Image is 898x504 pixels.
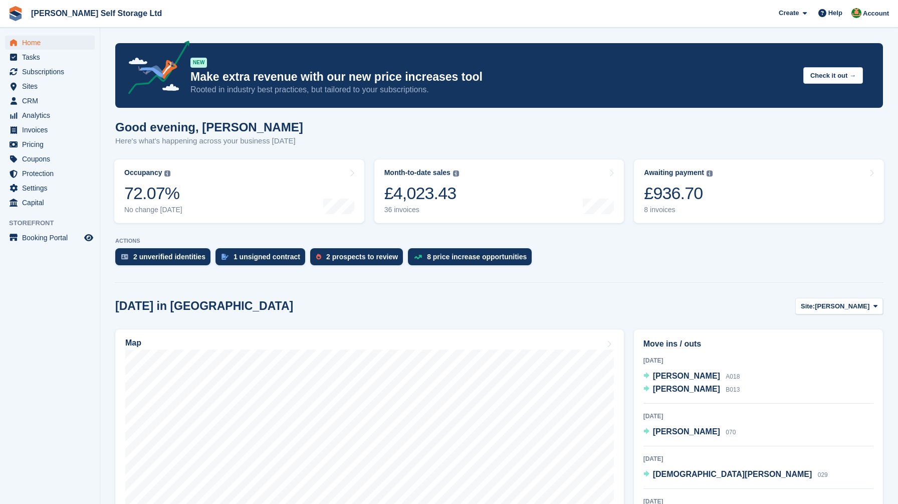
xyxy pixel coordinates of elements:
[115,135,303,147] p: Here's what's happening across your business [DATE]
[643,370,740,383] a: [PERSON_NAME] A018
[22,196,82,210] span: Capital
[190,70,795,84] p: Make extra revenue with our new price increases tool
[801,301,815,311] span: Site:
[643,454,873,463] div: [DATE]
[5,196,95,210] a: menu
[795,298,883,314] button: Site: [PERSON_NAME]
[121,254,128,260] img: verify_identity-adf6edd0f0f0b5bbfe63781bf79b02c33cf7c696d77639b501bdc392416b5a36.svg
[22,231,82,245] span: Booking Portal
[726,373,740,380] span: A018
[707,171,713,177] img: icon-info-grey-7440780725fd019a000dd9b08b2336e03edf1995a4989e88bcd33f0948082b44.svg
[5,123,95,137] a: menu
[643,468,828,481] a: [DEMOGRAPHIC_DATA][PERSON_NAME] 029
[851,8,861,18] img: Joshua Wild
[310,248,408,270] a: 2 prospects to review
[114,159,364,223] a: Occupancy 72.07% No change [DATE]
[125,339,141,348] h2: Map
[863,9,889,19] span: Account
[22,123,82,137] span: Invoices
[384,169,451,177] div: Month-to-date sales
[316,254,321,260] img: prospect-51fa495bee0391a8d652442698ab0144808aea92771e9ea1ae160a38d050c398.svg
[124,206,182,214] div: No change [DATE]
[815,301,869,311] span: [PERSON_NAME]
[5,36,95,50] a: menu
[9,218,100,228] span: Storefront
[726,386,740,393] span: B013
[427,253,527,261] div: 8 price increase opportunities
[115,248,215,270] a: 2 unverified identities
[5,94,95,108] a: menu
[190,84,795,95] p: Rooted in industry best practices, but tailored to your subscriptions.
[643,383,740,396] a: [PERSON_NAME] B013
[453,171,459,177] img: icon-info-grey-7440780725fd019a000dd9b08b2336e03edf1995a4989e88bcd33f0948082b44.svg
[22,94,82,108] span: CRM
[234,253,300,261] div: 1 unsigned contract
[634,159,884,223] a: Awaiting payment £936.70 8 invoices
[120,41,190,98] img: price-adjustments-announcement-icon-8257ccfd72463d97f412b2fc003d46551f7dbcb40ab6d574587a9cd5c0d94...
[643,356,873,365] div: [DATE]
[5,181,95,195] a: menu
[164,171,170,177] img: icon-info-grey-7440780725fd019a000dd9b08b2336e03edf1995a4989e88bcd33f0948082b44.svg
[5,50,95,64] a: menu
[644,206,713,214] div: 8 invoices
[22,152,82,166] span: Coupons
[653,372,720,380] span: [PERSON_NAME]
[22,36,82,50] span: Home
[5,137,95,151] a: menu
[5,65,95,79] a: menu
[643,338,873,350] h2: Move ins / outs
[643,412,873,421] div: [DATE]
[5,166,95,181] a: menu
[22,65,82,79] span: Subscriptions
[5,231,95,245] a: menu
[5,79,95,93] a: menu
[818,471,828,478] span: 029
[27,5,166,22] a: [PERSON_NAME] Self Storage Ltd
[726,429,736,436] span: 070
[326,253,398,261] div: 2 prospects to review
[643,426,736,439] a: [PERSON_NAME] 070
[5,108,95,122] a: menu
[124,169,162,177] div: Occupancy
[83,232,95,244] a: Preview store
[653,385,720,393] span: [PERSON_NAME]
[115,238,883,244] p: ACTIONS
[644,183,713,204] div: £936.70
[221,254,229,260] img: contract_signature_icon-13c848040528278c33f63329250d36e43548de30e8caae1d1a13099fd9432cc5.svg
[124,183,182,204] div: 72.07%
[22,137,82,151] span: Pricing
[408,248,537,270] a: 8 price increase opportunities
[803,67,863,84] button: Check it out →
[374,159,624,223] a: Month-to-date sales £4,023.43 36 invoices
[653,427,720,436] span: [PERSON_NAME]
[779,8,799,18] span: Create
[22,108,82,122] span: Analytics
[384,183,459,204] div: £4,023.43
[644,169,704,177] div: Awaiting payment
[22,181,82,195] span: Settings
[133,253,205,261] div: 2 unverified identities
[5,152,95,166] a: menu
[22,50,82,64] span: Tasks
[414,255,422,259] img: price_increase_opportunities-93ffe204e8149a01c8c9dc8f82e8f89637d9d84a8eef4429ea346261dce0b2c0.svg
[8,6,23,21] img: stora-icon-8386f47178a22dfd0bd8f6a31ec36ba5ce8667c1dd55bd0f319d3a0aa187defe.svg
[190,58,207,68] div: NEW
[384,206,459,214] div: 36 invoices
[22,166,82,181] span: Protection
[828,8,842,18] span: Help
[653,470,812,478] span: [DEMOGRAPHIC_DATA][PERSON_NAME]
[22,79,82,93] span: Sites
[115,120,303,134] h1: Good evening, [PERSON_NAME]
[115,299,293,313] h2: [DATE] in [GEOGRAPHIC_DATA]
[215,248,310,270] a: 1 unsigned contract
